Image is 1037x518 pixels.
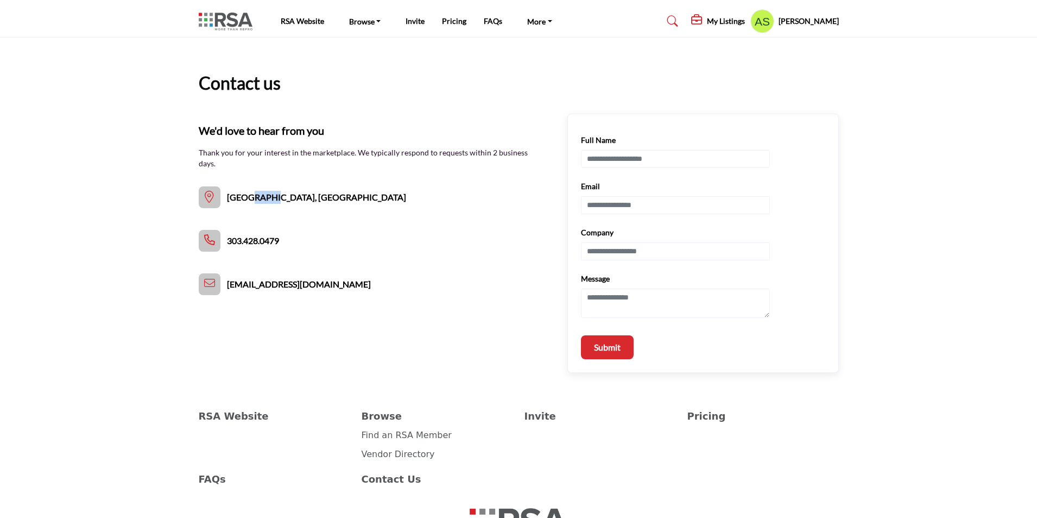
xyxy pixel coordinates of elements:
a: More [520,14,560,29]
b: We'd love to hear from you [199,122,324,139]
a: Search [656,13,685,30]
a: FAQs [484,16,502,26]
a: Pricing [687,409,839,423]
button: Show hide supplier dropdown [750,9,774,33]
h5: My Listings [707,16,745,26]
span: [GEOGRAPHIC_DATA], [GEOGRAPHIC_DATA] [227,191,406,204]
p: Submit [594,341,621,354]
label: Company [581,227,614,238]
label: Full Name [581,135,616,146]
a: Invite [406,16,425,26]
img: Site Logo [199,13,258,30]
div: My Listings [691,15,745,28]
a: FAQs [199,472,350,486]
a: RSA Website [281,16,324,26]
span: [EMAIL_ADDRESS][DOMAIN_NAME] [227,278,371,291]
h5: [PERSON_NAME] [779,16,839,27]
a: Vendor Directory [362,449,435,459]
a: Pricing [442,16,466,26]
label: Email [581,181,600,192]
a: Invite [524,409,676,423]
a: Contact Us [362,472,513,486]
p: Thank you for your interest in the marketplace. We typically respond to requests within 2 busines... [199,147,546,168]
button: Submit [581,335,634,359]
a: Find an RSA Member [362,430,452,440]
h2: Contact us [199,70,281,96]
a: Browse [342,14,389,29]
label: Message [581,273,610,284]
a: Browse [362,409,513,423]
a: RSA Website [199,409,350,423]
span: 303.428.0479 [227,234,279,247]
